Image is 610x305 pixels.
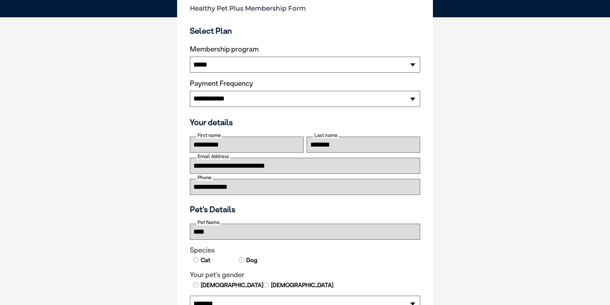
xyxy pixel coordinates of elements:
[190,26,420,36] h3: Select Plan
[190,246,420,254] legend: Species
[190,2,420,12] p: Healthy Pet Plus Membership Form
[313,132,338,138] label: Last name
[190,271,420,279] legend: Your pet's gender
[187,205,423,214] h3: Pet's Details
[190,117,420,127] h3: Your details
[196,154,230,159] label: Email Address
[190,79,253,88] label: Payment Frequency
[190,45,420,53] label: Membership program
[196,132,222,138] label: First name
[196,175,213,181] label: Phone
